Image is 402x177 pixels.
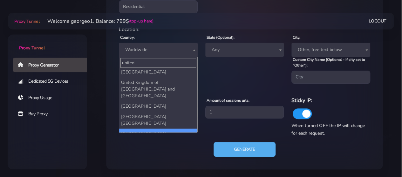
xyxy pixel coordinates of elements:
span: Other, free text below [291,43,370,57]
li: United Kingdom of [GEOGRAPHIC_DATA] and [GEOGRAPHIC_DATA] [119,77,197,101]
span: Other, free text below [295,45,366,54]
a: Buy Proxy [13,107,92,121]
a: Logout [369,15,386,27]
a: Proxy Usage [13,91,92,105]
span: Any [205,43,284,57]
label: Amount of sessions urls: [207,98,249,103]
span: Proxy Tunnel [14,18,39,24]
a: Proxy Tunnel [8,35,87,51]
label: City: [293,35,300,40]
div: Proxy Settings: [115,89,374,96]
li: [GEOGRAPHIC_DATA] [119,101,197,111]
h6: Sticky IP: [291,96,370,104]
li: Welcome georgeo1. Balance: 799$ [40,17,153,25]
a: Proxy Generator [13,58,92,72]
span: Proxy Tunnel [19,45,44,51]
button: Generate [214,142,276,157]
iframe: Webchat Widget [371,146,394,169]
li: [GEOGRAPHIC_DATA] [119,129,197,139]
div: Location: [115,26,374,33]
li: [GEOGRAPHIC_DATA] [119,67,197,77]
input: Search [120,58,196,68]
span: Worldwide [123,45,194,54]
a: Dedicated 5G Devices [13,74,92,89]
input: City [291,71,370,83]
span: Any [209,45,280,54]
a: (top-up here) [129,18,153,24]
li: [GEOGRAPHIC_DATA] [GEOGRAPHIC_DATA] [119,111,197,129]
label: Custom City Name (Optional - If city set to "Other"): [293,57,370,68]
a: Proxy Tunnel [13,16,39,26]
span: When turned OFF the IP will change for each request. [291,123,365,136]
label: State (Optional): [207,35,235,40]
span: Worldwide [119,43,198,57]
label: Country: [120,35,135,40]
